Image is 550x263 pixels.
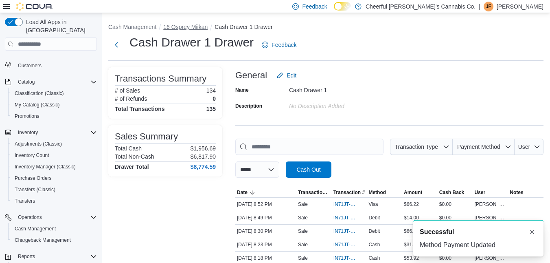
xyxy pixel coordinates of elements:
[296,166,320,174] span: Cash Out
[191,153,216,160] p: $6,817.90
[8,234,100,246] button: Chargeback Management
[18,62,42,69] span: Customers
[420,240,537,250] div: Method Payment Updated
[8,88,100,99] button: Classification (Classic)
[11,196,97,206] span: Transfers
[15,128,41,137] button: Inventory
[296,188,332,197] button: Transaction Type
[302,2,327,11] span: Feedback
[11,162,97,172] span: Inventory Manager (Classic)
[2,127,100,138] button: Inventory
[23,18,97,34] span: Load All Apps in [GEOGRAPHIC_DATA]
[333,189,365,196] span: Transaction #
[15,90,64,97] span: Classification (Classic)
[259,37,300,53] a: Feedback
[11,150,97,160] span: Inventory Count
[287,71,296,80] span: Edit
[333,255,357,261] span: IN71JT-402860
[298,214,308,221] p: Sale
[8,150,100,161] button: Inventory Count
[11,88,67,98] a: Classification (Classic)
[298,241,308,248] p: Sale
[11,162,79,172] a: Inventory Manager (Classic)
[420,227,454,237] span: Successful
[8,223,100,234] button: Cash Management
[333,199,366,209] button: IN71JT-402864
[11,88,97,98] span: Classification (Classic)
[475,201,507,208] span: [PERSON_NAME]
[438,199,473,209] div: $0.00
[11,100,97,110] span: My Catalog (Classic)
[368,255,380,261] span: Cash
[235,253,296,263] div: [DATE] 8:18 PM
[15,175,52,181] span: Purchase Orders
[11,100,63,110] a: My Catalog (Classic)
[18,253,35,260] span: Reports
[11,139,97,149] span: Adjustments (Classic)
[298,201,308,208] p: Sale
[18,129,38,136] span: Inventory
[15,252,38,261] button: Reports
[8,161,100,172] button: Inventory Manager (Classic)
[11,235,97,245] span: Chargeback Management
[274,67,300,84] button: Edit
[8,195,100,207] button: Transfers
[15,152,49,159] span: Inventory Count
[115,74,206,84] h3: Transactions Summary
[235,139,383,155] input: This is a search bar. As you type, the results lower in the page will automatically filter.
[286,161,331,178] button: Cash Out
[235,188,296,197] button: Date
[2,60,100,71] button: Customers
[15,237,71,243] span: Chargeback Management
[368,228,380,234] span: Debit
[15,198,35,204] span: Transfers
[15,252,97,261] span: Reports
[15,128,97,137] span: Inventory
[333,213,366,223] button: IN71JT-402863
[11,173,97,183] span: Purchase Orders
[368,214,380,221] span: Debit
[235,103,262,109] label: Description
[115,95,147,102] h6: # of Refunds
[527,227,537,237] button: Dismiss toast
[298,255,308,261] p: Sale
[108,23,543,33] nav: An example of EuiBreadcrumbs
[453,139,515,155] button: Payment Method
[11,185,97,194] span: Transfers (Classic)
[390,139,453,155] button: Transaction Type
[404,189,422,196] span: Amount
[367,188,402,197] button: Method
[15,113,39,119] span: Promotions
[518,144,530,150] span: User
[206,106,216,112] h4: 135
[191,164,216,170] h4: $8,774.59
[439,189,464,196] span: Cash Back
[235,226,296,236] div: [DATE] 8:30 PM
[332,188,367,197] button: Transaction #
[11,111,97,121] span: Promotions
[289,84,398,93] div: Cash Drawer 1
[402,188,438,197] button: Amount
[486,2,491,11] span: JF
[163,24,208,30] button: 16 Osprey Miikan
[11,111,43,121] a: Promotions
[15,186,55,193] span: Transfers (Classic)
[237,189,248,196] span: Date
[420,227,537,237] div: Notification
[510,189,523,196] span: Notes
[115,145,142,152] h6: Total Cash
[2,212,100,223] button: Operations
[515,139,543,155] button: User
[8,138,100,150] button: Adjustments (Classic)
[333,253,366,263] button: IN71JT-402860
[508,188,543,197] button: Notes
[333,226,366,236] button: IN71JT-402862
[15,212,45,222] button: Operations
[15,212,97,222] span: Operations
[15,61,45,71] a: Customers
[215,24,272,30] button: Cash Drawer 1 Drawer
[497,2,543,11] p: [PERSON_NAME]
[15,77,38,87] button: Catalog
[213,95,216,102] p: 0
